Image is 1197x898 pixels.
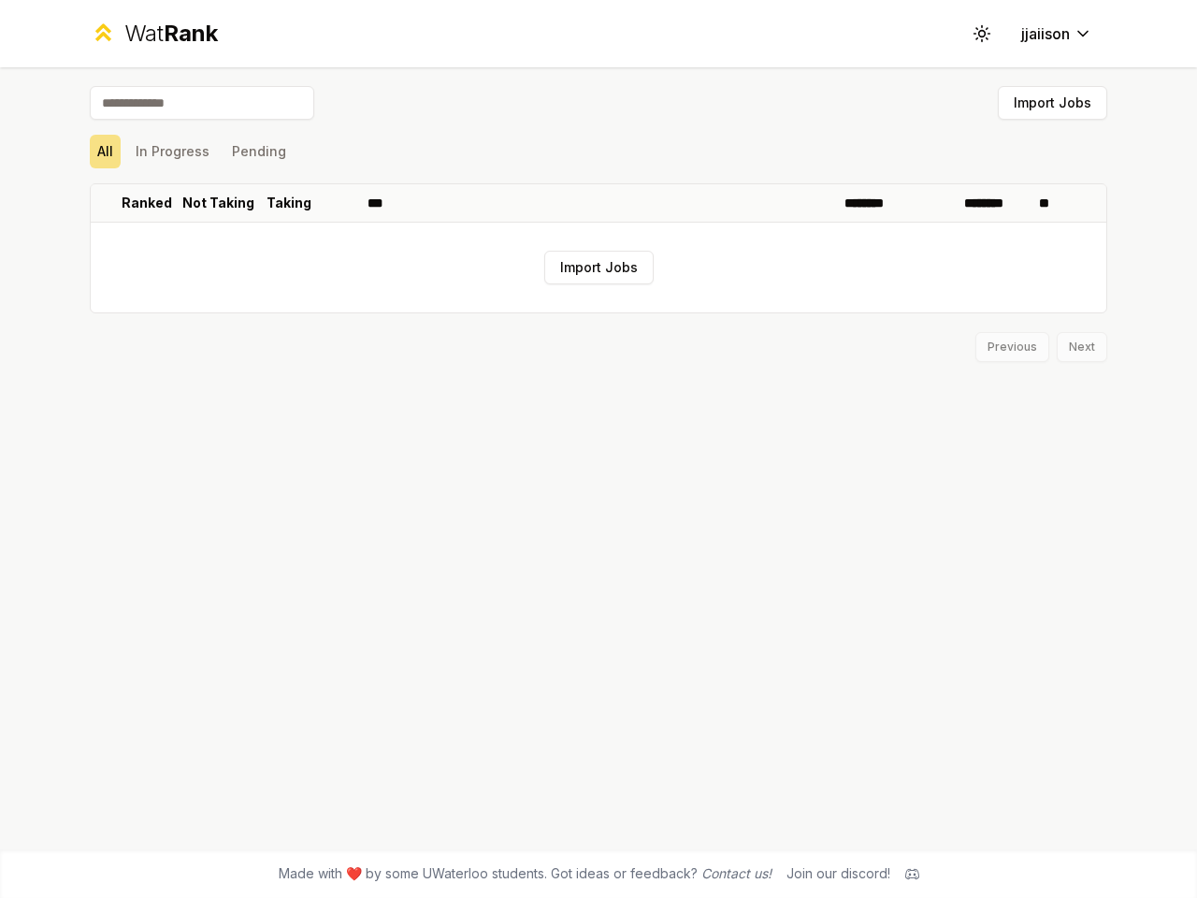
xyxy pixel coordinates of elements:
[1006,17,1107,51] button: jjaiison
[1021,22,1070,45] span: jjaiison
[544,251,654,284] button: Import Jobs
[122,194,172,212] p: Ranked
[182,194,254,212] p: Not Taking
[998,86,1107,120] button: Import Jobs
[90,19,218,49] a: WatRank
[164,20,218,47] span: Rank
[224,135,294,168] button: Pending
[786,864,890,883] div: Join our discord!
[267,194,311,212] p: Taking
[279,864,772,883] span: Made with ❤️ by some UWaterloo students. Got ideas or feedback?
[124,19,218,49] div: Wat
[128,135,217,168] button: In Progress
[90,135,121,168] button: All
[701,865,772,881] a: Contact us!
